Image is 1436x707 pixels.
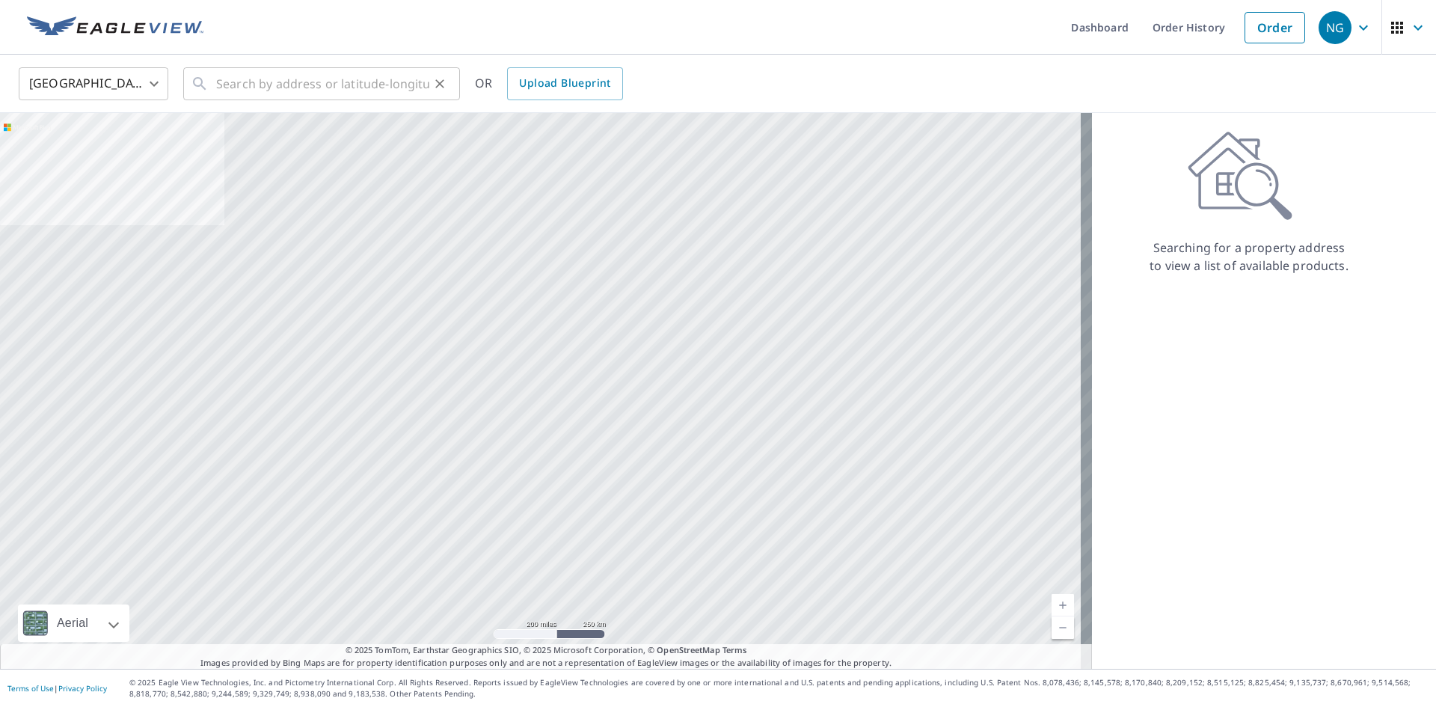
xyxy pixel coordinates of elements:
[475,67,623,100] div: OR
[1052,594,1074,616] a: Current Level 5, Zoom In
[58,683,107,694] a: Privacy Policy
[519,74,610,93] span: Upload Blueprint
[722,644,747,655] a: Terms
[27,16,203,39] img: EV Logo
[52,605,93,642] div: Aerial
[7,684,107,693] p: |
[7,683,54,694] a: Terms of Use
[429,73,450,94] button: Clear
[1052,616,1074,639] a: Current Level 5, Zoom Out
[1149,239,1349,275] p: Searching for a property address to view a list of available products.
[18,605,129,642] div: Aerial
[346,644,747,657] span: © 2025 TomTom, Earthstar Geographics SIO, © 2025 Microsoft Corporation, ©
[507,67,622,100] a: Upload Blueprint
[1319,11,1351,44] div: NG
[19,63,168,105] div: [GEOGRAPHIC_DATA]
[657,644,719,655] a: OpenStreetMap
[216,63,429,105] input: Search by address or latitude-longitude
[1245,12,1305,43] a: Order
[129,677,1429,700] p: © 2025 Eagle View Technologies, Inc. and Pictometry International Corp. All Rights Reserved. Repo...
